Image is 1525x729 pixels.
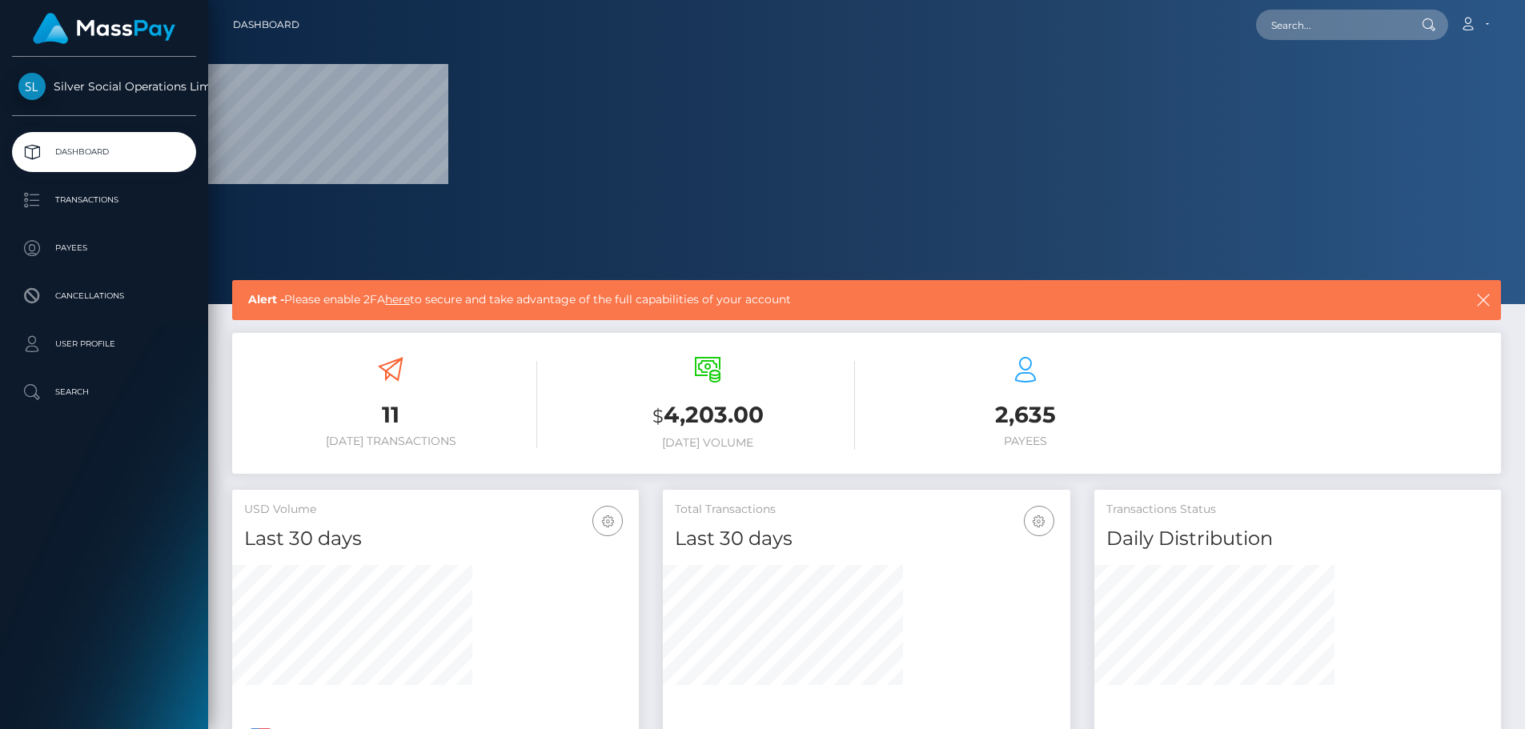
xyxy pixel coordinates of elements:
h5: Transactions Status [1106,502,1489,518]
h3: 4,203.00 [561,399,854,432]
h5: USD Volume [244,502,627,518]
h6: Payees [879,435,1172,448]
p: Search [18,380,190,404]
input: Search... [1256,10,1407,40]
span: Silver Social Operations Limited [12,79,196,94]
a: Dashboard [233,8,299,42]
p: Payees [18,236,190,260]
img: MassPay Logo [33,13,175,44]
p: Dashboard [18,140,190,164]
a: Transactions [12,180,196,220]
h4: Daily Distribution [1106,525,1489,553]
h3: 2,635 [879,399,1172,431]
small: $ [652,405,664,427]
img: Silver Social Operations Limited [18,73,46,100]
h3: 11 [244,399,537,431]
a: User Profile [12,324,196,364]
a: Search [12,372,196,412]
b: Alert - [248,292,284,306]
h4: Last 30 days [244,525,627,553]
a: Payees [12,228,196,268]
a: Cancellations [12,276,196,316]
span: Please enable 2FA to secure and take advantage of the full capabilities of your account [248,291,1349,308]
p: User Profile [18,332,190,356]
h4: Last 30 days [675,525,1057,553]
p: Transactions [18,188,190,212]
p: Cancellations [18,284,190,308]
h5: Total Transactions [675,502,1057,518]
h6: [DATE] Transactions [244,435,537,448]
a: Dashboard [12,132,196,172]
a: here [385,292,410,306]
h6: [DATE] Volume [561,436,854,450]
